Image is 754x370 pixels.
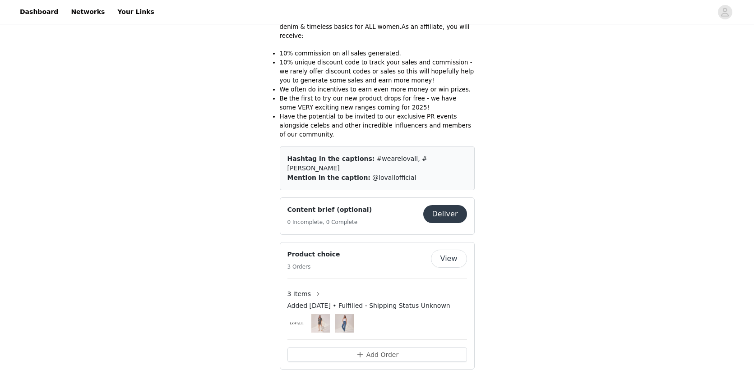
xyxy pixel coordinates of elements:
div: Content brief (optional) [280,197,475,235]
img: LOVALL PR Box [287,314,306,333]
span: As an affiliate, you will receive: [280,23,470,39]
span: Hashtag in the captions: [287,155,375,162]
img: Lightweight Collared Knit Set - Slate Green [311,314,330,333]
button: View [431,250,467,268]
h5: 0 Incomplete, 0 Complete [287,218,372,226]
h4: Content brief (optional) [287,205,372,215]
span: Mention in the caption: [287,174,370,181]
button: Deliver [423,205,467,223]
button: Add Order [287,347,467,362]
a: Networks [65,2,110,22]
span: 10% commission on all sales generated. [280,50,401,57]
span: 3 Items [287,289,311,299]
span: Be the first to try our new product drops for free - we have some VERY exciting new ranges coming... [280,95,457,111]
a: Dashboard [14,2,64,22]
h4: Product choice [287,250,340,259]
span: We often do incentives to earn even more money or win prizes. [280,86,471,93]
span: Have the potential to be invited to our exclusive PR events alongside celebs and other incredible... [280,113,472,138]
div: avatar [721,5,729,19]
h5: 3 Orders [287,263,340,271]
span: 10% unique discount code to track your sales and commission - we rarely offer discount codes or s... [280,59,474,84]
span: @lovallofficial [372,174,416,181]
span: We are so grateful to have you on our journey as we become to go-to brand from leggings, denim & ... [280,5,470,30]
div: Product choice [280,242,475,370]
img: Wide Leg Jeans - Mid Blue [335,314,354,333]
span: Added [DATE] • Fulfilled - Shipping Status Unknown [287,301,450,311]
a: Your Links [112,2,160,22]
